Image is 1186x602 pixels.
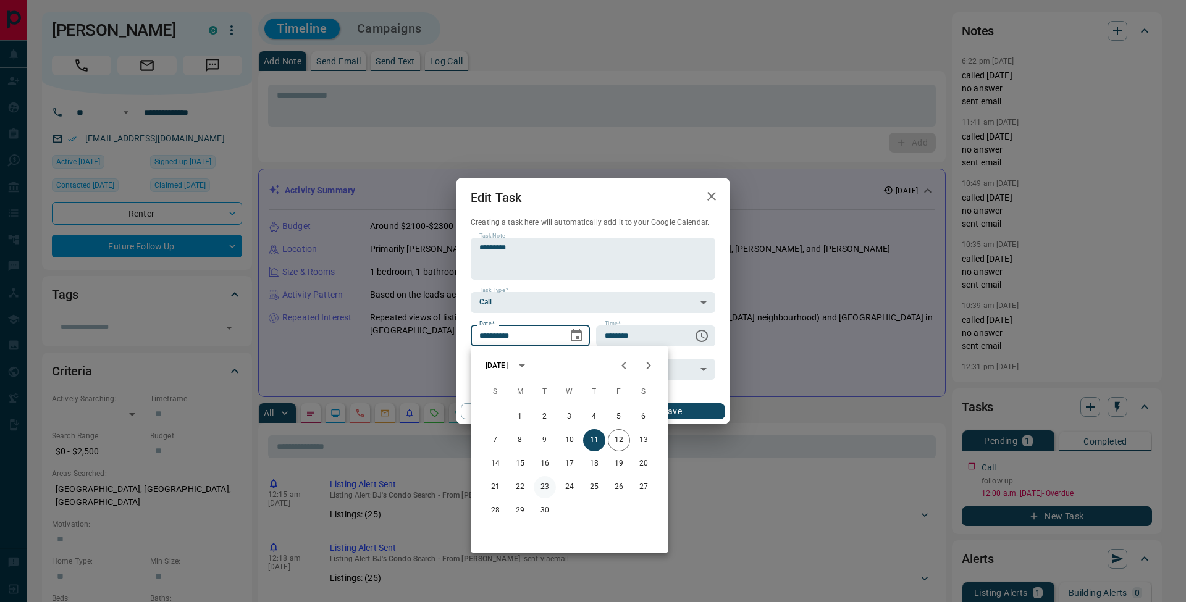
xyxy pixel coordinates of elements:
[484,429,507,451] button: 7
[534,429,556,451] button: 9
[534,380,556,404] span: Tuesday
[583,453,605,475] button: 18
[558,453,581,475] button: 17
[583,380,605,404] span: Thursday
[484,476,507,498] button: 21
[583,476,605,498] button: 25
[479,320,495,328] label: Date
[484,380,507,404] span: Sunday
[608,429,630,451] button: 12
[564,324,589,348] button: Choose date, selected date is Sep 11, 2025
[479,232,505,240] label: Task Note
[509,453,531,475] button: 15
[633,476,655,498] button: 27
[608,380,630,404] span: Friday
[509,476,531,498] button: 22
[558,429,581,451] button: 10
[612,353,636,378] button: Previous month
[456,178,536,217] h2: Edit Task
[486,360,508,371] div: [DATE]
[509,380,531,404] span: Monday
[608,476,630,498] button: 26
[636,353,661,378] button: Next month
[534,406,556,428] button: 2
[558,476,581,498] button: 24
[534,453,556,475] button: 16
[471,292,715,313] div: Call
[689,324,714,348] button: Choose time, selected time is 12:00 AM
[479,286,508,295] label: Task Type
[511,355,532,376] button: calendar view is open, switch to year view
[534,500,556,522] button: 30
[633,453,655,475] button: 20
[484,500,507,522] button: 28
[605,320,621,328] label: Time
[583,429,605,451] button: 11
[509,406,531,428] button: 1
[620,403,725,419] button: Save
[509,500,531,522] button: 29
[608,453,630,475] button: 19
[633,380,655,404] span: Saturday
[461,403,566,419] button: Cancel
[484,453,507,475] button: 14
[633,406,655,428] button: 6
[583,406,605,428] button: 4
[534,476,556,498] button: 23
[633,429,655,451] button: 13
[608,406,630,428] button: 5
[471,217,715,228] p: Creating a task here will automatically add it to your Google Calendar.
[558,380,581,404] span: Wednesday
[558,406,581,428] button: 3
[509,429,531,451] button: 8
